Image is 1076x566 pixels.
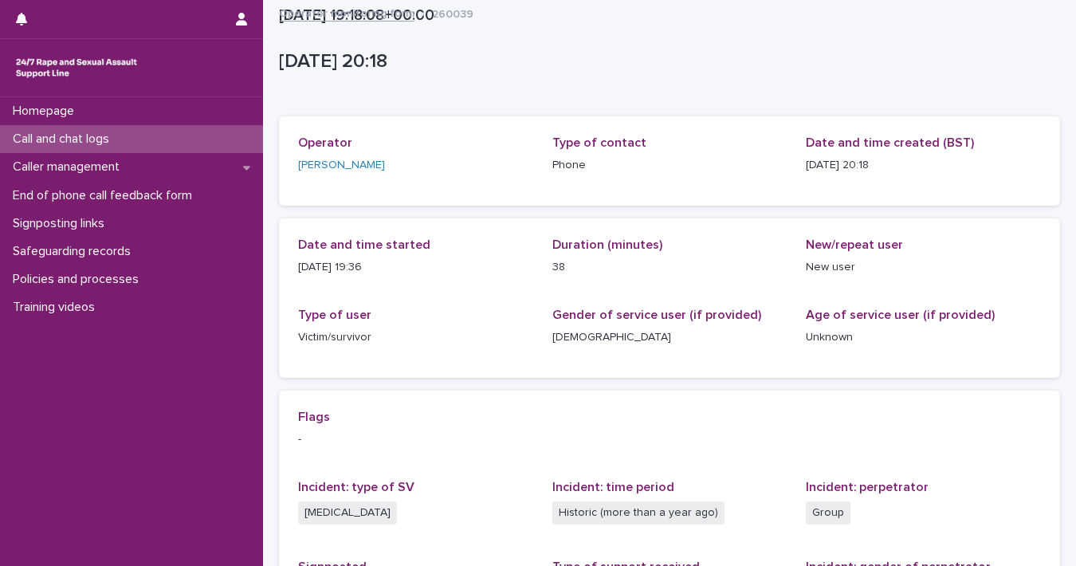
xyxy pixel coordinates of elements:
p: [DATE] 19:36 [298,259,533,276]
p: End of phone call feedback form [6,188,205,203]
span: Date and time started [298,238,430,251]
span: Historic (more than a year ago) [552,501,725,525]
span: Group [806,501,850,525]
span: New/repeat user [806,238,903,251]
p: Unknown [806,329,1041,346]
span: [MEDICAL_DATA] [298,501,397,525]
p: Safeguarding records [6,244,143,259]
p: Victim/survivor [298,329,533,346]
span: Incident: type of SV [298,481,414,493]
p: [DEMOGRAPHIC_DATA] [552,329,787,346]
span: Incident: time period [552,481,674,493]
p: [DATE] 20:18 [279,50,1054,73]
p: 38 [552,259,787,276]
img: rhQMoQhaT3yELyF149Cw [13,52,140,84]
p: New user [806,259,1041,276]
p: [DATE] 20:18 [806,157,1041,174]
a: Operator monitoring form [279,3,414,22]
p: 260039 [432,4,473,22]
span: Flags [298,411,330,423]
span: Date and time created (BST) [806,136,974,149]
span: Incident: perpetrator [806,481,929,493]
span: Type of contact [552,136,646,149]
span: Gender of service user (if provided) [552,309,761,321]
span: Duration (minutes) [552,238,662,251]
p: Call and chat logs [6,132,122,147]
span: Operator [298,136,352,149]
p: Signposting links [6,216,117,231]
span: Type of user [298,309,371,321]
p: Training videos [6,300,108,315]
p: Phone [552,157,787,174]
span: Age of service user (if provided) [806,309,995,321]
a: [PERSON_NAME] [298,157,385,174]
p: Caller management [6,159,132,175]
p: Homepage [6,104,87,119]
p: - [298,431,1041,448]
p: Policies and processes [6,272,151,287]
